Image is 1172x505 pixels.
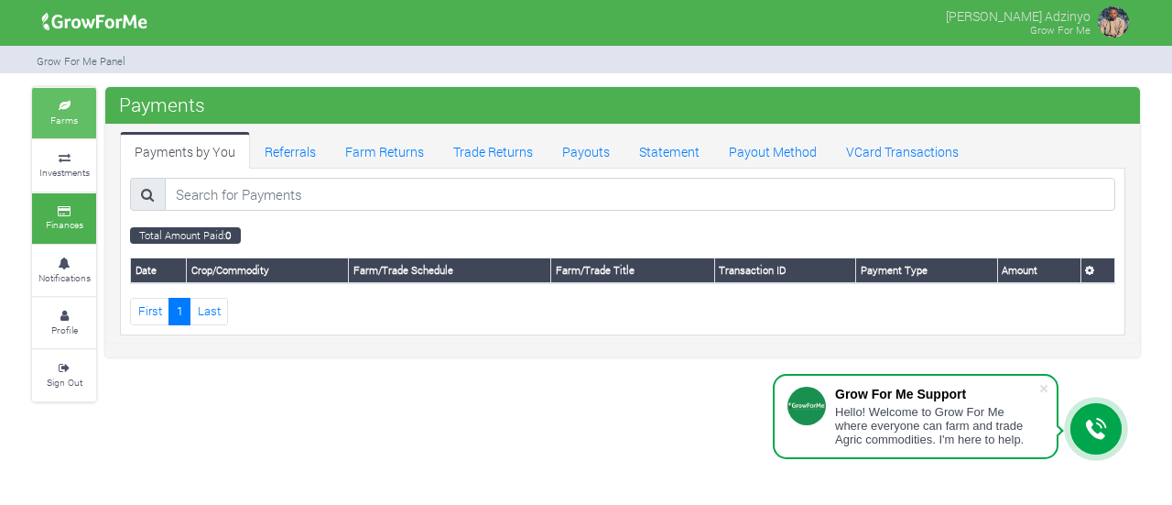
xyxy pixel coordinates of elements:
[856,258,997,283] th: Payment Type
[38,271,91,284] small: Notifications
[32,350,96,401] a: Sign Out
[946,4,1091,26] p: [PERSON_NAME] Adzinyo
[1095,4,1132,40] img: growforme image
[714,132,831,169] a: Payout Method
[997,258,1080,283] th: Amount
[46,218,83,231] small: Finances
[190,298,228,324] a: Last
[250,132,331,169] a: Referrals
[51,324,78,336] small: Profile
[32,140,96,191] a: Investments
[714,258,855,283] th: Transaction ID
[50,114,78,126] small: Farms
[835,387,1038,401] div: Grow For Me Support
[551,258,715,283] th: Farm/Trade Title
[32,246,96,296] a: Notifications
[120,132,250,169] a: Payments by You
[131,258,187,283] th: Date
[130,298,1115,324] nav: Page Navigation
[624,132,714,169] a: Statement
[37,54,125,68] small: Grow For Me Panel
[32,298,96,348] a: Profile
[47,376,82,389] small: Sign Out
[831,132,973,169] a: VCard Transactions
[835,405,1038,446] div: Hello! Welcome to Grow For Me where everyone can farm and trade Agric commodities. I'm here to help.
[114,86,210,123] span: Payments
[130,298,169,324] a: First
[548,132,624,169] a: Payouts
[225,228,232,242] b: 0
[32,88,96,138] a: Farms
[349,258,551,283] th: Farm/Trade Schedule
[36,4,154,40] img: growforme image
[32,193,96,244] a: Finances
[439,132,548,169] a: Trade Returns
[168,298,190,324] a: 1
[187,258,349,283] th: Crop/Commodity
[1030,23,1091,37] small: Grow For Me
[331,132,439,169] a: Farm Returns
[39,166,90,179] small: Investments
[130,227,241,244] small: Total Amount Paid:
[165,178,1115,211] input: Search for Payments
